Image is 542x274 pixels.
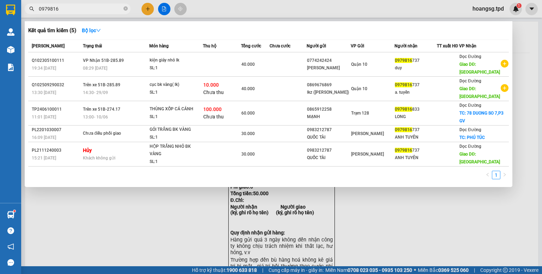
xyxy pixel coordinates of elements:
img: warehouse-icon [7,46,14,53]
span: message [7,259,14,266]
span: 19:34 [DATE] [32,66,56,71]
span: 40.000 [241,86,255,91]
img: warehouse-icon [7,211,14,218]
span: plus-circle [501,84,508,92]
span: 13:30 [DATE] [32,90,56,95]
span: Người nhận [395,43,417,48]
span: 0979816 [395,82,412,87]
span: 30.000 [241,152,255,157]
div: Q102509290032 [32,81,81,89]
span: Món hàng [149,43,169,48]
span: [PERSON_NAME] [351,152,384,157]
span: 0979816 [395,58,412,63]
div: 0869676869 [307,81,350,89]
div: SL: 1 [150,158,203,166]
div: lkz ([PERSON_NAME]) [307,89,350,96]
span: Trên xe 51B-274.17 [83,107,120,112]
div: SL: 1 [150,64,203,72]
strong: Hủy [83,147,92,153]
span: VP Nhận [459,43,476,48]
span: Giao DĐ: [GEOGRAPHIC_DATA] [459,62,500,75]
span: 30.000 [241,131,255,136]
span: close-circle [124,6,128,12]
span: Dọc Đường [459,127,481,132]
div: HỘP TRẮNG NHỎ BK VÀNG [150,143,203,158]
span: TC: PHÚ TÚC [459,135,485,140]
span: 10.000 [203,82,219,88]
input: Tìm tên, số ĐT hoặc mã đơn [39,5,122,13]
span: Tổng cước [241,43,261,48]
li: 1 [492,171,500,179]
div: MẠNH [307,113,350,121]
span: Trên xe 51B-285.89 [83,82,120,87]
span: Giao DĐ: [GEOGRAPHIC_DATA] [459,86,500,99]
span: Thu hộ [203,43,216,48]
div: QUỐC TÀI [307,134,350,141]
div: 737 [395,81,436,89]
span: Dọc Đường [459,78,481,83]
span: VP Gửi [351,43,364,48]
div: cục bk vàng( lk) [150,81,203,89]
div: SL: 1 [150,134,203,141]
span: 100.000 [203,106,222,112]
div: duy [395,64,436,72]
sup: 1 [13,210,16,212]
img: solution-icon [7,64,14,71]
div: 0774242424 [307,57,350,64]
div: LONG [395,113,436,121]
span: Chưa thu [203,89,224,95]
span: TC: 78 DUONG SO 7,P3 GV [459,111,504,123]
span: [PERSON_NAME] [351,131,384,136]
div: 737 [395,126,436,134]
div: THÙNG XỐP CÁ CẢNH [150,105,203,113]
span: 0979816 [395,127,412,132]
div: 833 [395,106,436,113]
div: kiện giáy nhỏ lk [150,57,203,64]
span: Chưa thu [203,114,224,119]
span: Người gửi [307,43,326,48]
button: right [500,171,509,179]
button: left [483,171,492,179]
button: Bộ lọcdown [76,25,107,36]
div: ANH TUYÊN [395,154,436,162]
div: Chưa điều phối giao [83,130,136,138]
span: 14:30 - 29/09 [83,90,108,95]
li: Previous Page [483,171,492,179]
li: Next Page [500,171,509,179]
span: search [29,6,34,11]
span: plus-circle [501,60,508,68]
span: 40.000 [241,62,255,67]
span: TT xuất HĐ [437,43,458,48]
span: Dọc Đường [459,144,481,149]
span: notification [7,243,14,250]
span: Khách không gửi [83,156,115,161]
div: ANH TUYÊN [395,134,436,141]
div: TP2406100011 [32,106,81,113]
div: [PERSON_NAME] [307,64,350,72]
div: PL2111240003 [32,147,81,154]
span: Dọc Đường [459,54,481,59]
span: 0979816 [395,107,412,112]
div: SL: 1 [150,113,203,121]
div: GÓI TRẮNG BK VÀNG [150,126,203,134]
strong: Bộ lọc [82,28,101,33]
span: Chưa cước [270,43,290,48]
span: Dọc Đường [459,103,481,108]
div: Q102305100111 [32,57,81,64]
h3: Kết quả tìm kiếm ( 5 ) [28,27,76,34]
img: warehouse-icon [7,28,14,36]
div: SL: 1 [150,89,203,97]
span: question-circle [7,227,14,234]
div: 0983212787 [307,147,350,154]
span: 0979816 [395,148,412,153]
span: 16:09 [DATE] [32,135,56,140]
span: VP Nhận 51B-285.89 [83,58,124,63]
a: 1 [492,171,500,179]
div: 737 [395,147,436,154]
div: PL2201030007 [32,126,81,134]
span: 11:01 [DATE] [32,115,56,119]
div: 0865912258 [307,106,350,113]
div: a. tuyển [395,89,436,96]
span: 60.000 [241,111,255,116]
span: 08:29 [DATE] [83,66,107,71]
